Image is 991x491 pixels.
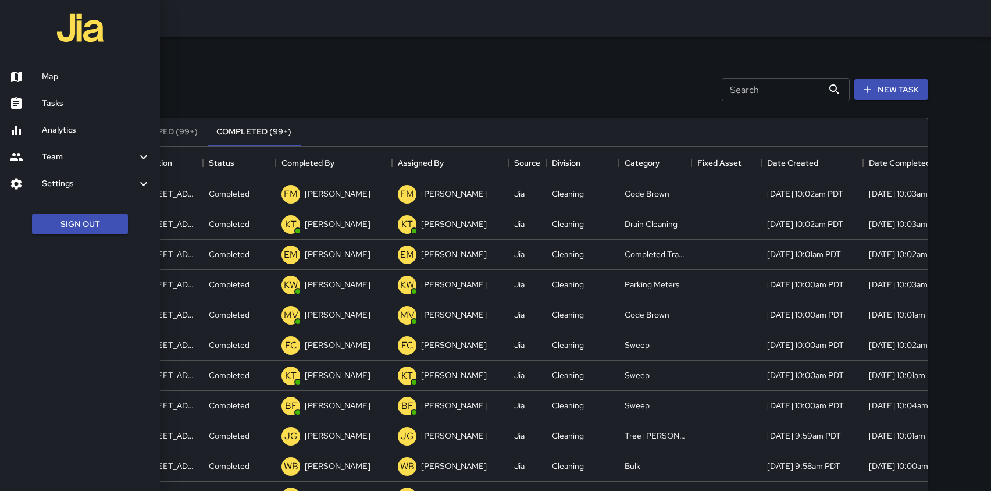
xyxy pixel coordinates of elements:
h6: Analytics [42,124,151,137]
h6: Map [42,70,151,83]
h6: Tasks [42,97,151,110]
button: Sign Out [32,214,128,235]
h6: Settings [42,177,137,190]
h6: Team [42,151,137,163]
img: jia-logo [57,5,104,51]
